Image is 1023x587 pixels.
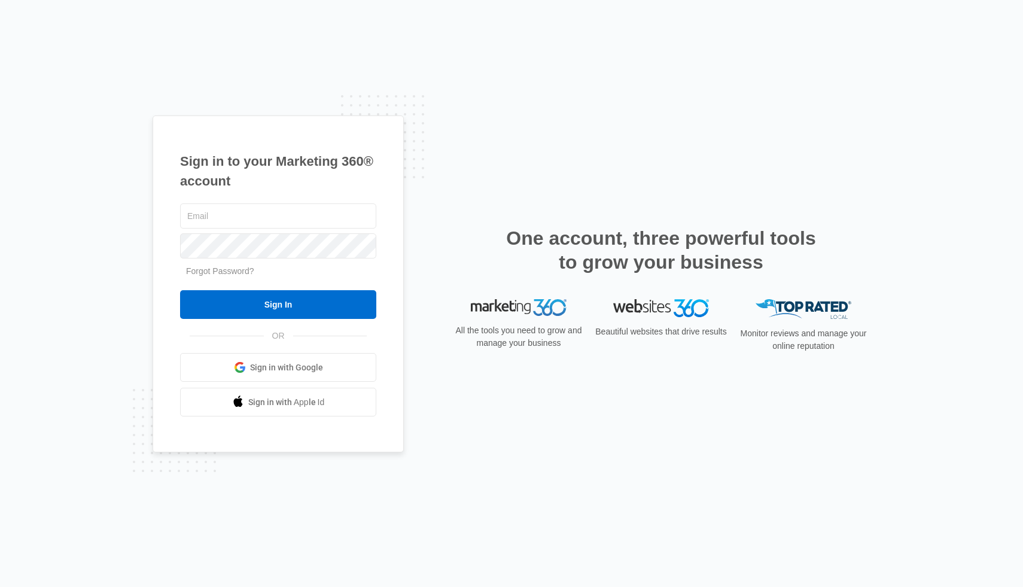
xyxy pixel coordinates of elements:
span: Sign in with Apple Id [248,396,325,409]
img: Top Rated Local [756,299,851,319]
h1: Sign in to your Marketing 360® account [180,151,376,191]
h2: One account, three powerful tools to grow your business [503,226,820,274]
a: Sign in with Google [180,353,376,382]
span: Sign in with Google [250,361,323,374]
p: Beautiful websites that drive results [594,326,728,338]
a: Forgot Password? [186,266,254,276]
a: Sign in with Apple Id [180,388,376,416]
input: Email [180,203,376,229]
p: Monitor reviews and manage your online reputation [736,327,870,352]
input: Sign In [180,290,376,319]
span: OR [264,330,293,342]
img: Marketing 360 [471,299,567,316]
img: Websites 360 [613,299,709,317]
p: All the tools you need to grow and manage your business [452,324,586,349]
